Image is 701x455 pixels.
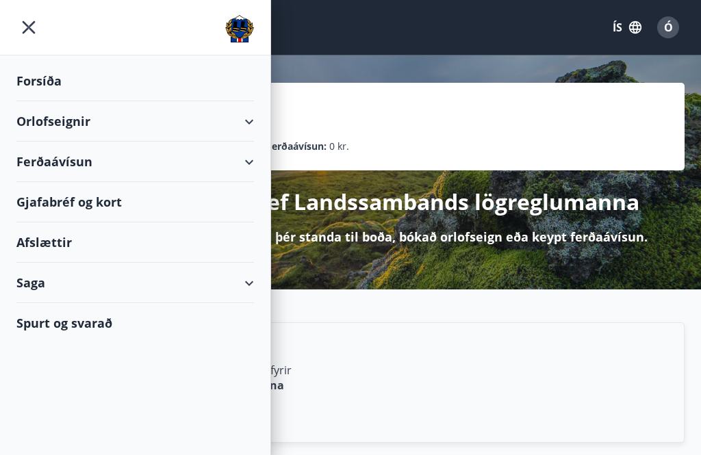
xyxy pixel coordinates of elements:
img: union_logo [225,15,254,42]
button: menu [16,15,41,40]
button: ÍS [605,15,649,40]
p: Hér getur þú sótt um þá styrki sem þér standa til boða, bókað orlofseign eða keypt ferðaávísun. [54,228,648,246]
div: Spurt og svarað [16,303,254,343]
div: Forsíða [16,61,254,101]
span: 0 kr. [329,139,349,154]
span: Ó [664,20,673,35]
button: Ó [652,11,685,44]
div: Orlofseignir [16,101,254,142]
p: Velkomin á félagavef Landssambands lögreglumanna [62,187,639,217]
div: Saga [16,263,254,303]
div: Ferðaávísun [16,142,254,182]
p: Ferðaávísun : [266,139,327,154]
div: Afslættir [16,222,254,263]
div: Gjafabréf og kort [16,182,254,222]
